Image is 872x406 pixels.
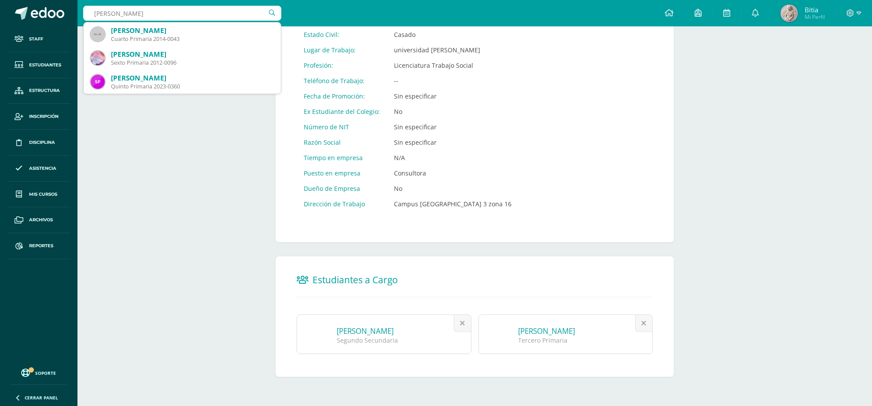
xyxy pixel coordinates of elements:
a: Reportes [7,233,70,259]
td: Lugar de Trabajo: [297,42,387,58]
td: Consultora [387,165,519,181]
img: fbf182e18ea711fcc99ff216a896f070.png [91,51,105,65]
a: [PERSON_NAME] [519,326,575,336]
td: Sin especificar [387,88,519,104]
td: N/A [387,150,519,165]
div: [PERSON_NAME] [111,50,274,59]
td: Teléfono de Trabajo: [297,73,387,88]
td: Razón Social [297,135,387,150]
td: No [387,104,519,119]
td: Campus [GEOGRAPHIC_DATA] 3 zona 16 [387,196,519,212]
div: [PERSON_NAME] [111,73,274,83]
td: Ex Estudiante del Colegio: [297,104,387,119]
div: Quinto Primaria 2023-0360 [111,83,274,90]
span: Inscripción [29,113,59,120]
span: Asistencia [29,165,56,172]
span: Disciplina [29,139,55,146]
td: Número de NIT [297,119,387,135]
td: Dueño de Empresa [297,181,387,196]
td: Profesión: [297,58,387,73]
td: Sin especificar [387,135,519,150]
a: Disciplina [7,130,70,156]
img: 8140b4e8a8f10f701b343c6046067c5d.png [91,75,105,89]
span: Staff [29,36,43,43]
span: Soporte [36,370,56,376]
span: Reportes [29,242,53,249]
span: Estudiantes a Cargo [313,274,398,286]
a: Estructura [7,78,70,104]
td: Tiempo en empresa [297,150,387,165]
a: Asistencia [7,156,70,182]
td: universidad [PERSON_NAME] [387,42,519,58]
div: Sexto Primaria 2012-0096 [111,59,274,66]
td: Licenciatura Trabajo Social [387,58,519,73]
span: Archivos [29,216,53,223]
div: Segundo Secundaria [337,336,456,344]
span: Mis cursos [29,191,57,198]
span: Cerrar panel [25,395,58,401]
img: 0721312b14301b3cebe5de6252ad211a.png [780,4,798,22]
td: Puesto en empresa [297,165,387,181]
a: Archivos [7,207,70,233]
span: Estudiantes [29,62,61,69]
img: 45x45 [91,27,105,41]
a: Inscripción [7,104,70,130]
a: [PERSON_NAME] [337,326,394,336]
div: [PERSON_NAME] [111,26,274,35]
a: Soporte [11,366,67,378]
span: Estructura [29,87,60,94]
td: -- [387,73,519,88]
td: Casado [387,27,519,42]
td: Estado Civil: [297,27,387,42]
td: Sin especificar [387,119,519,135]
td: No [387,181,519,196]
span: Bitia [805,5,825,14]
div: Cuarto Primaria 2014-0043 [111,35,274,43]
a: Staff [7,26,70,52]
input: Busca un usuario... [83,6,281,21]
td: Dirección de Trabajo [297,196,387,212]
td: Fecha de Promoción: [297,88,387,104]
span: Mi Perfil [805,13,825,21]
div: Tercero Primaria [519,336,637,344]
a: Estudiantes [7,52,70,78]
a: Mis cursos [7,182,70,208]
